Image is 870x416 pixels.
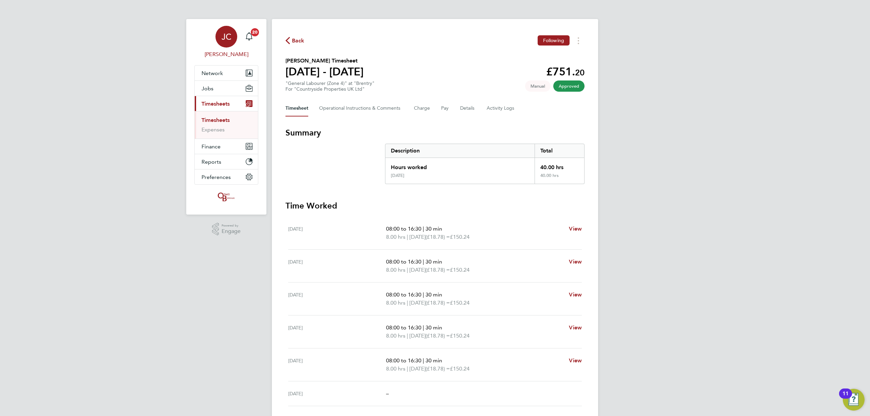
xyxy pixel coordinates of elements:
button: Timesheets Menu [572,35,585,46]
span: [DATE] [410,332,425,340]
div: Total [535,144,584,158]
span: 20 [575,68,585,77]
span: | [423,225,424,232]
span: (£18.78) = [425,267,450,273]
div: 40.00 hrs [535,158,584,173]
span: (£18.78) = [425,300,450,306]
button: Back [285,36,304,45]
h2: [PERSON_NAME] Timesheet [285,57,364,65]
h3: Time Worked [285,200,585,211]
span: Timesheets [202,101,230,107]
a: 20 [242,26,256,48]
span: James Crawley [194,50,258,58]
a: Go to home page [194,192,258,202]
span: | [407,234,408,240]
div: [DATE] [288,390,386,398]
span: [DATE] [410,233,425,241]
app-decimal: £751. [546,65,585,78]
span: View [569,291,582,298]
a: Timesheets [202,117,230,123]
span: 8.00 hrs [386,332,405,339]
div: For "Countryside Properties UK Ltd" [285,86,375,92]
div: 11 [842,394,849,402]
span: Following [543,37,564,43]
nav: Main navigation [186,19,266,215]
div: [DATE] [288,258,386,274]
span: 08:00 to 16:30 [386,324,421,331]
span: £150.24 [450,332,470,339]
span: This timesheet was manually created. [525,80,551,92]
span: £150.24 [450,267,470,273]
button: Pay [441,100,449,116]
a: Powered byEngage [212,223,241,236]
div: 40.00 hrs [535,173,584,184]
span: (£18.78) = [425,332,450,339]
span: – [386,390,389,397]
span: 08:00 to 16:30 [386,291,421,298]
span: 8.00 hrs [386,267,405,273]
div: [DATE] [391,173,404,178]
div: Hours worked [385,158,535,173]
button: Following [538,35,570,46]
div: [DATE] [288,225,386,241]
span: JC [222,32,231,41]
img: oneillandbrennan-logo-retina.png [216,192,236,202]
span: View [569,324,582,331]
a: View [569,225,582,233]
span: | [423,324,424,331]
button: Operational Instructions & Comments [319,100,403,116]
span: This timesheet has been approved. [553,80,585,92]
a: View [569,357,582,365]
span: [DATE] [410,299,425,307]
span: 30 min [425,324,442,331]
span: 08:00 to 16:30 [386,258,421,265]
span: | [407,365,408,372]
button: Jobs [195,81,258,96]
span: 30 min [425,225,442,232]
div: [DATE] [288,357,386,373]
a: View [569,324,582,332]
span: Powered by [222,223,241,229]
div: [DATE] [288,291,386,307]
a: View [569,258,582,266]
span: 30 min [425,258,442,265]
div: "General Labourer (Zone 4)" at "Brentry" [285,80,375,92]
span: | [407,267,408,273]
span: View [569,258,582,265]
span: View [569,357,582,364]
button: Timesheet [285,100,308,116]
span: Preferences [202,174,231,180]
button: Timesheets [195,96,258,111]
span: Back [292,37,304,45]
div: Summary [385,144,585,184]
span: [DATE] [410,266,425,274]
button: Activity Logs [487,100,515,116]
span: Jobs [202,85,213,92]
h1: [DATE] - [DATE] [285,65,364,78]
span: | [423,291,424,298]
span: 8.00 hrs [386,234,405,240]
span: [DATE] [410,365,425,373]
span: £150.24 [450,365,470,372]
span: 08:00 to 16:30 [386,225,421,232]
span: | [407,332,408,339]
button: Network [195,66,258,80]
a: Expenses [202,126,225,133]
a: JC[PERSON_NAME] [194,26,258,58]
div: [DATE] [288,324,386,340]
a: View [569,291,582,299]
span: View [569,225,582,232]
div: Description [385,144,535,158]
span: 20 [251,28,259,36]
span: Reports [202,159,221,165]
span: 30 min [425,291,442,298]
span: 08:00 to 16:30 [386,357,421,364]
div: Timesheets [195,111,258,139]
button: Charge [414,100,430,116]
button: Preferences [195,169,258,184]
button: Details [460,100,476,116]
span: Engage [222,229,241,234]
span: (£18.78) = [425,234,450,240]
span: £150.24 [450,234,470,240]
span: 30 min [425,357,442,364]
